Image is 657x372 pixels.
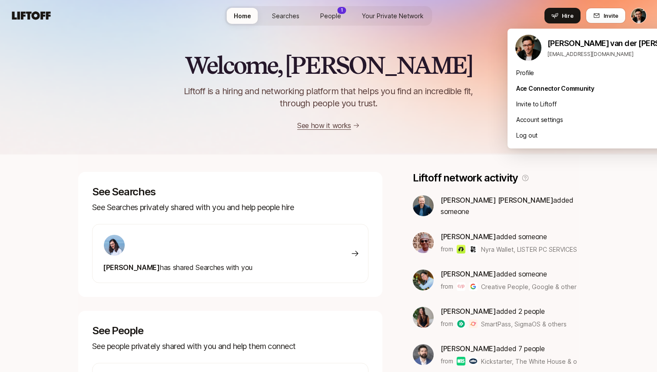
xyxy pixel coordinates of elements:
[515,35,541,61] img: Daniël van der Winden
